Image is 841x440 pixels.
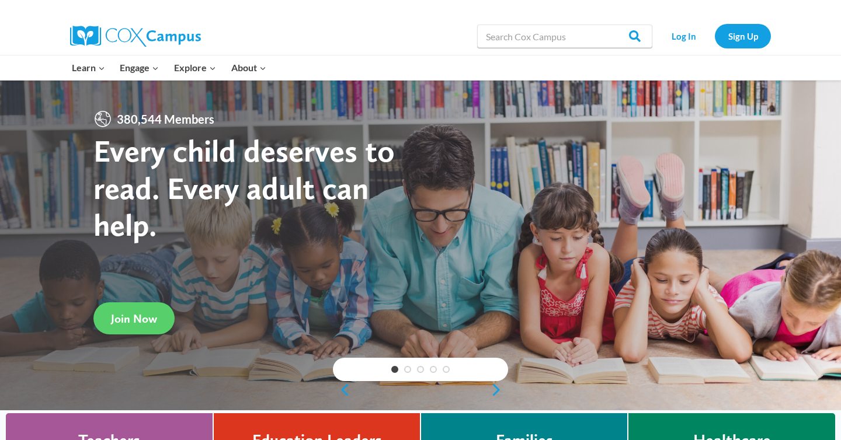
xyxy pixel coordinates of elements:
a: Sign Up [715,24,771,48]
div: content slider buttons [333,378,508,401]
img: Cox Campus [70,26,201,47]
a: 5 [443,366,450,373]
a: 1 [391,366,398,373]
span: About [231,60,266,75]
a: 3 [417,366,424,373]
span: Explore [174,60,216,75]
nav: Primary Navigation [64,55,273,80]
span: 380,544 Members [112,110,219,128]
a: Log In [658,24,709,48]
nav: Secondary Navigation [658,24,771,48]
span: Join Now [111,312,157,326]
a: Join Now [93,302,175,334]
a: 2 [404,366,411,373]
span: Learn [72,60,105,75]
input: Search Cox Campus [477,25,652,48]
strong: Every child deserves to read. Every adult can help. [93,132,395,243]
span: Engage [120,60,159,75]
a: next [491,383,508,397]
a: 4 [430,366,437,373]
a: previous [333,383,350,397]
